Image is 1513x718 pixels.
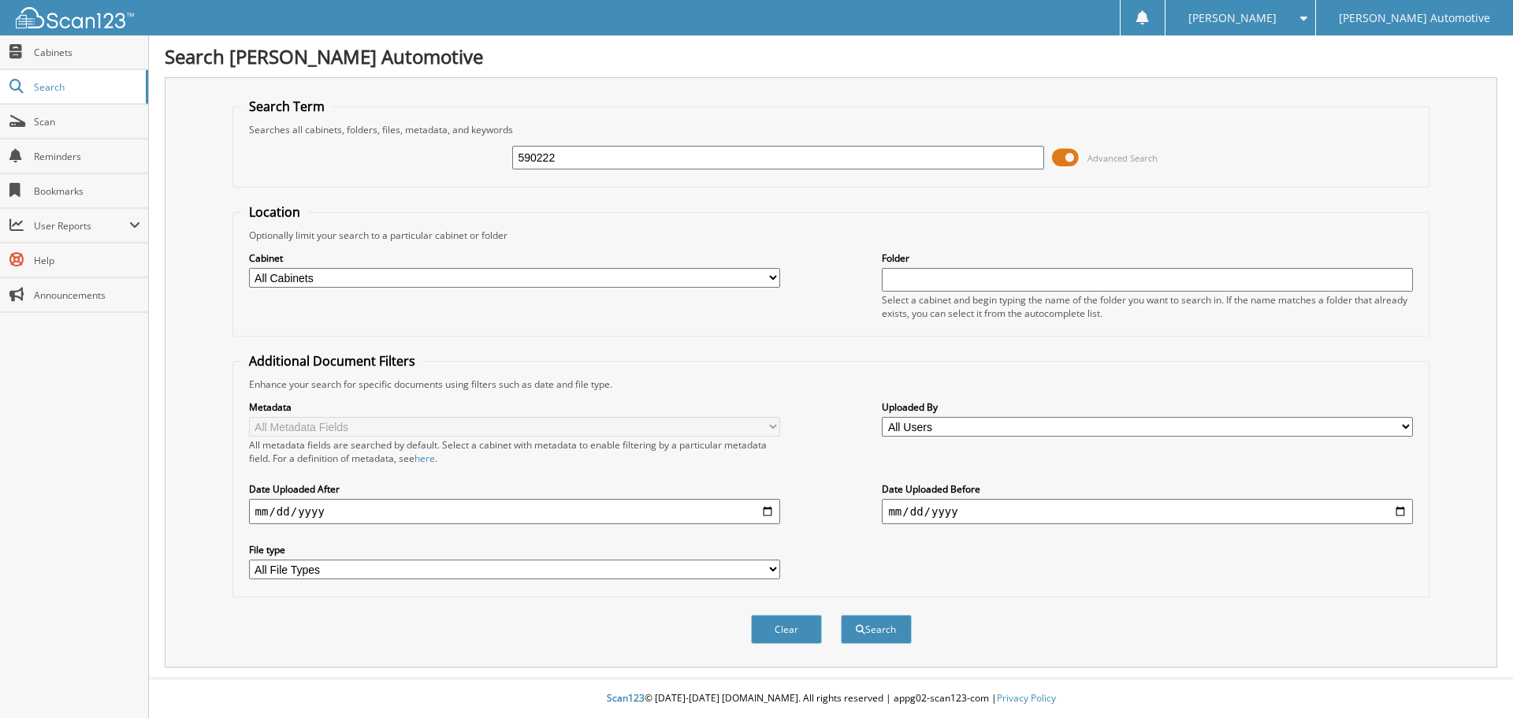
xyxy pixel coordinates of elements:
span: User Reports [34,219,129,233]
label: Folder [882,251,1413,265]
div: All metadata fields are searched by default. Select a cabinet with metadata to enable filtering b... [249,438,780,465]
a: here [414,452,435,465]
img: scan123-logo-white.svg [16,7,134,28]
div: Enhance your search for specific documents using filters such as date and file type. [241,378,1422,391]
label: File type [249,543,780,556]
span: Announcements [34,288,140,302]
button: Search [841,615,912,644]
button: Clear [751,615,822,644]
input: start [249,499,780,524]
input: end [882,499,1413,524]
a: Privacy Policy [997,691,1056,705]
span: Bookmarks [34,184,140,198]
h1: Search [PERSON_NAME] Automotive [165,43,1497,69]
span: Cabinets [34,46,140,59]
span: Help [34,254,140,267]
span: Scan123 [607,691,645,705]
label: Date Uploaded After [249,482,780,496]
div: © [DATE]-[DATE] [DOMAIN_NAME]. All rights reserved | appg02-scan123-com | [149,679,1513,718]
span: Scan [34,115,140,128]
div: Optionally limit your search to a particular cabinet or folder [241,229,1422,242]
span: Reminders [34,150,140,163]
legend: Additional Document Filters [241,352,423,370]
label: Cabinet [249,251,780,265]
label: Metadata [249,400,780,414]
span: Advanced Search [1087,152,1158,164]
iframe: Chat Widget [1434,642,1513,718]
legend: Location [241,203,308,221]
label: Date Uploaded Before [882,482,1413,496]
span: [PERSON_NAME] Automotive [1339,13,1490,23]
div: Searches all cabinets, folders, files, metadata, and keywords [241,123,1422,136]
div: Select a cabinet and begin typing the name of the folder you want to search in. If the name match... [882,293,1413,320]
legend: Search Term [241,98,333,115]
span: [PERSON_NAME] [1188,13,1277,23]
span: Search [34,80,138,94]
label: Uploaded By [882,400,1413,414]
